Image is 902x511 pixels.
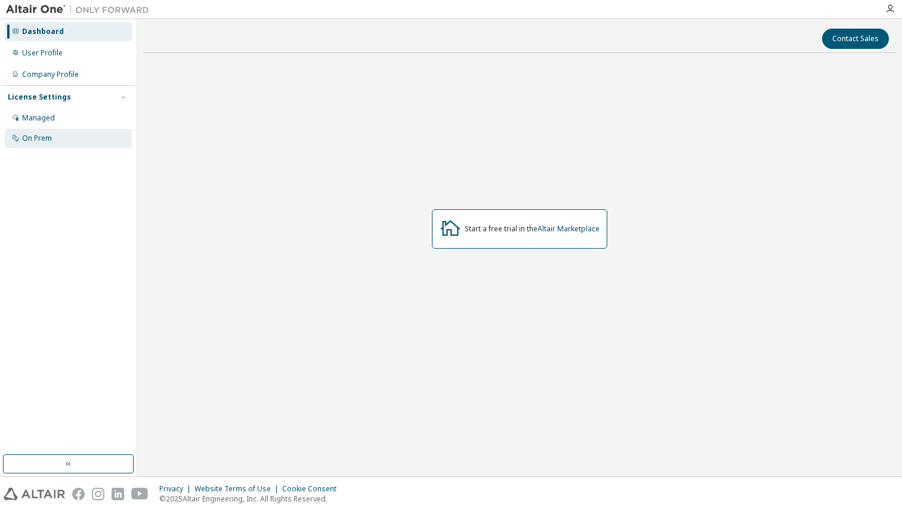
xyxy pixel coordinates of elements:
[159,484,194,494] div: Privacy
[22,134,52,143] div: On Prem
[159,494,344,504] p: © 2025 Altair Engineering, Inc. All Rights Reserved.
[112,488,124,500] img: linkedin.svg
[22,70,79,79] div: Company Profile
[131,488,149,500] img: youtube.svg
[282,484,344,494] div: Cookie Consent
[22,27,64,36] div: Dashboard
[22,113,55,123] div: Managed
[194,484,282,494] div: Website Terms of Use
[72,488,85,500] img: facebook.svg
[822,29,889,49] button: Contact Sales
[538,224,600,234] a: Altair Marketplace
[22,48,63,58] div: User Profile
[6,4,155,16] img: Altair One
[92,488,104,500] img: instagram.svg
[4,488,65,500] img: altair_logo.svg
[8,92,71,102] div: License Settings
[465,224,600,234] div: Start a free trial in the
